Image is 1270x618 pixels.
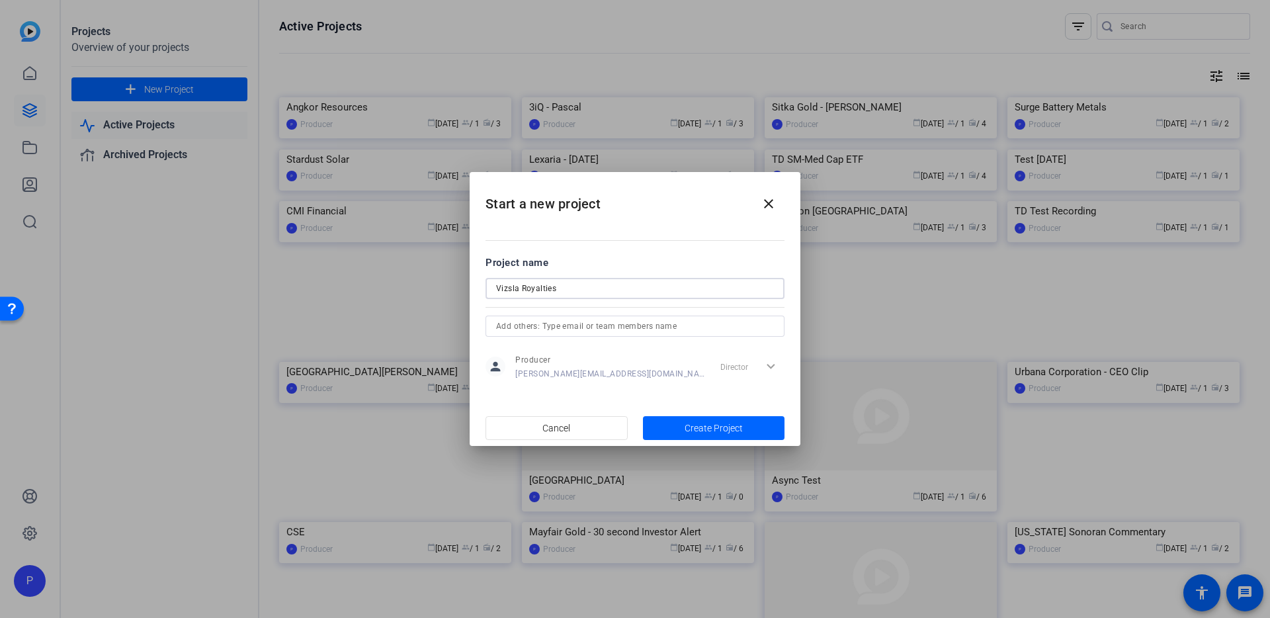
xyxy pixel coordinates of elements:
[685,421,743,435] span: Create Project
[643,416,785,440] button: Create Project
[486,357,505,376] mat-icon: person
[496,318,774,334] input: Add others: Type email or team members name
[542,416,570,441] span: Cancel
[496,281,774,296] input: Enter Project Name
[486,416,628,440] button: Cancel
[761,196,777,212] mat-icon: close
[486,255,784,270] div: Project name
[515,355,705,365] span: Producer
[470,172,800,226] h2: Start a new project
[515,369,705,379] span: [PERSON_NAME][EMAIL_ADDRESS][DOMAIN_NAME]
